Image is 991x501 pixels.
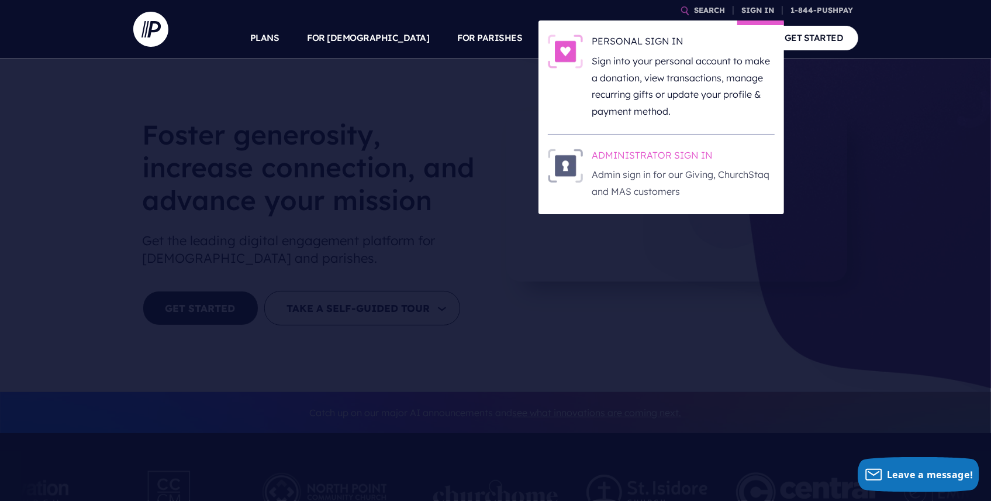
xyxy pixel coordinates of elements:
a: COMPANY [699,18,743,59]
h6: PERSONAL SIGN IN [592,35,775,52]
a: FOR PARISHES [458,18,523,59]
h6: ADMINISTRATOR SIGN IN [592,149,775,166]
a: PLANS [250,18,279,59]
img: PERSONAL SIGN IN - Illustration [548,35,583,68]
button: Leave a message! [858,457,979,492]
p: Sign into your personal account to make a donation, view transactions, manage recurring gifts or ... [592,53,775,120]
span: Leave a message! [887,468,973,481]
a: FOR [DEMOGRAPHIC_DATA] [308,18,430,59]
a: ADMINISTRATOR SIGN IN - Illustration ADMINISTRATOR SIGN IN Admin sign in for our Giving, ChurchSt... [548,149,775,200]
p: Admin sign in for our Giving, ChurchStaq and MAS customers [592,166,775,200]
a: GET STARTED [770,26,858,50]
a: EXPLORE [630,18,671,59]
a: PERSONAL SIGN IN - Illustration PERSONAL SIGN IN Sign into your personal account to make a donati... [548,35,775,120]
img: ADMINISTRATOR SIGN IN - Illustration [548,149,583,183]
a: SOLUTIONS [551,18,603,59]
